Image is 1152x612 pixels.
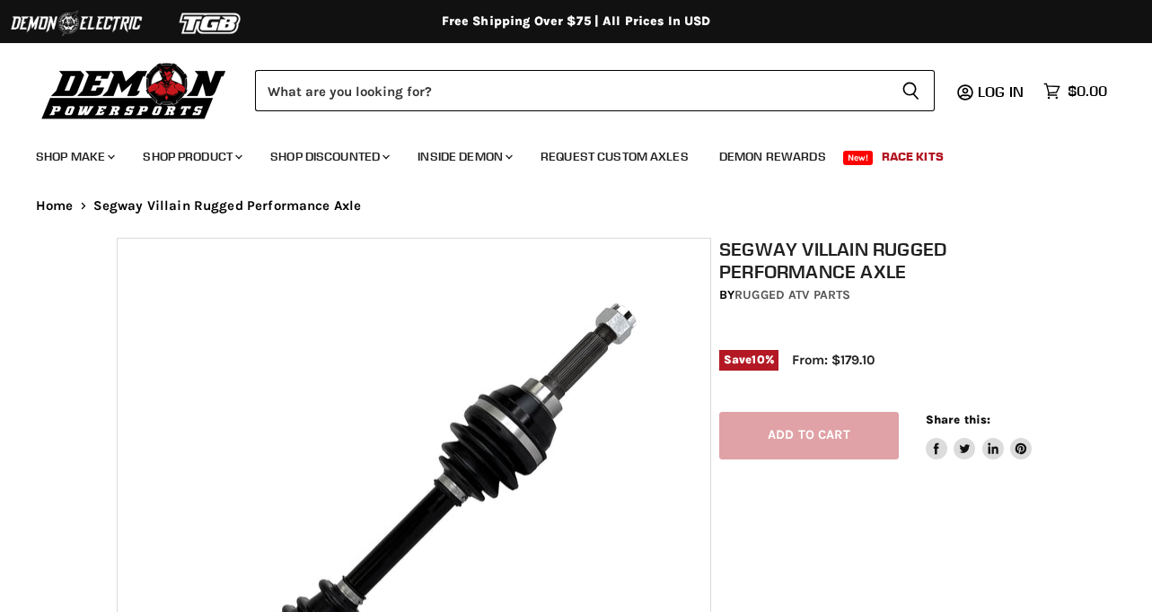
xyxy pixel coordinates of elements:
span: Save % [719,350,778,370]
span: From: $179.10 [792,352,875,368]
input: Search [255,70,887,111]
form: Product [255,70,935,111]
a: Shop Discounted [257,138,400,175]
img: Demon Powersports [36,58,233,122]
h1: Segway Villain Rugged Performance Axle [719,238,1043,283]
a: Shop Product [129,138,253,175]
span: 10 [752,353,764,366]
button: Search [887,70,935,111]
a: Race Kits [868,138,957,175]
a: Request Custom Axles [527,138,702,175]
span: Segway Villain Rugged Performance Axle [93,198,362,214]
img: TGB Logo 2 [144,6,278,40]
a: Home [36,198,74,214]
span: $0.00 [1068,83,1107,100]
a: Inside Demon [404,138,523,175]
a: Shop Make [22,138,126,175]
img: Demon Electric Logo 2 [9,6,144,40]
span: New! [843,151,874,165]
aside: Share this: [926,412,1033,459]
span: Log in [978,83,1024,101]
a: $0.00 [1034,78,1116,104]
a: Demon Rewards [706,138,840,175]
a: Log in [970,83,1034,100]
span: Share this: [926,413,990,426]
ul: Main menu [22,131,1103,175]
a: Rugged ATV Parts [734,287,850,302]
div: by [719,285,1043,305]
